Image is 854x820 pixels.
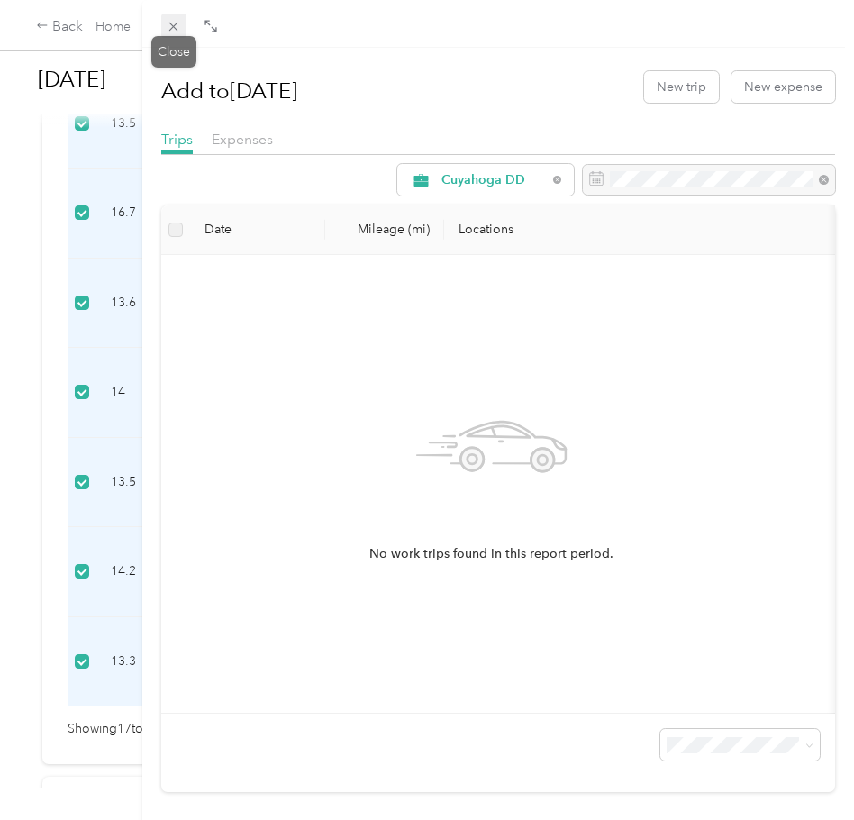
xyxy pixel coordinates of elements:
[151,36,196,68] div: Close
[325,205,444,255] th: Mileage (mi)
[161,131,193,148] span: Trips
[731,71,835,103] button: New expense
[441,174,547,187] span: Cuyahoga DD
[212,131,273,148] span: Expenses
[644,71,719,103] button: New trip
[190,205,325,255] th: Date
[161,69,297,113] h1: Add to [DATE]
[369,544,613,564] span: No work trips found in this report period.
[753,719,854,820] iframe: Everlance-gr Chat Button Frame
